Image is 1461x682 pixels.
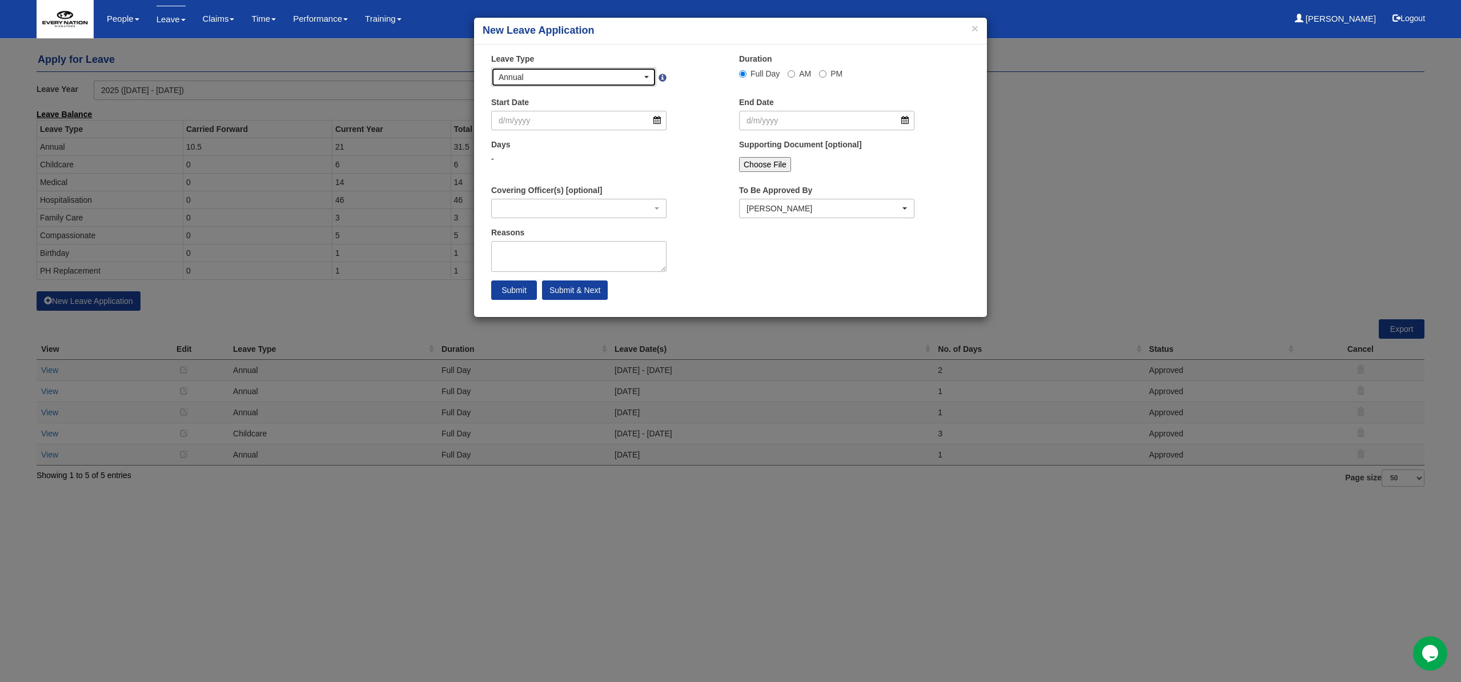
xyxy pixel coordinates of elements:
[1413,636,1450,671] iframe: chat widget
[739,157,791,172] input: Choose File
[499,71,642,83] div: Annual
[491,153,667,165] div: -
[799,69,811,78] span: AM
[739,139,862,150] label: Supporting Document [optional]
[491,139,510,150] label: Days
[739,97,774,108] label: End Date
[542,280,608,300] input: Submit & Next
[491,111,667,130] input: d/m/yyyy
[491,53,534,65] label: Leave Type
[739,111,914,130] input: d/m/yyyy
[972,22,978,34] button: ×
[491,97,529,108] label: Start Date
[739,53,772,65] label: Duration
[491,280,537,300] input: Submit
[491,227,524,238] label: Reasons
[491,184,602,196] label: Covering Officer(s) [optional]
[739,184,812,196] label: To Be Approved By
[483,25,594,36] b: New Leave Application
[750,69,780,78] span: Full Day
[491,67,656,87] button: Annual
[746,203,900,214] div: [PERSON_NAME]
[830,69,842,78] span: PM
[739,199,914,218] button: Joshua Harris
